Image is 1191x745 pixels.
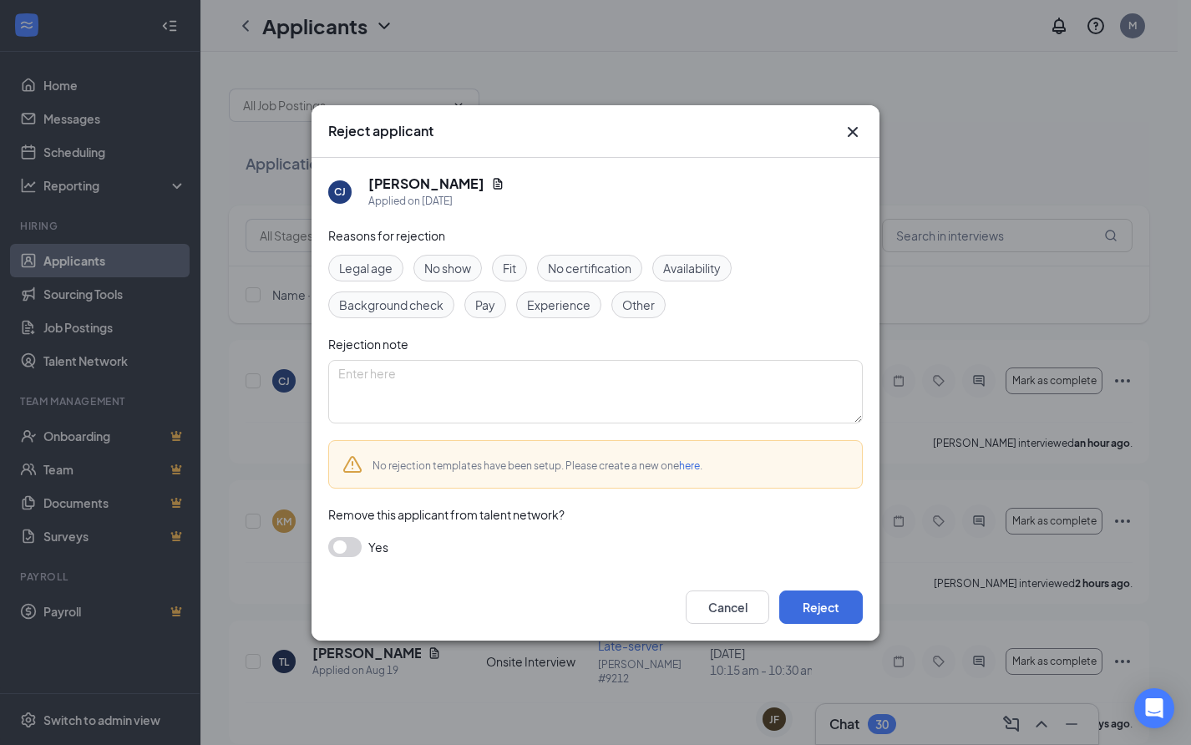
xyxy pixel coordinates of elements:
[368,193,504,210] div: Applied on [DATE]
[679,459,700,472] a: here
[424,259,471,277] span: No show
[373,459,702,472] span: No rejection templates have been setup. Please create a new one .
[779,590,863,624] button: Reject
[339,259,393,277] span: Legal age
[334,185,346,199] div: CJ
[368,537,388,557] span: Yes
[328,337,408,352] span: Rejection note
[1134,688,1174,728] div: Open Intercom Messenger
[475,296,495,314] span: Pay
[328,122,433,140] h3: Reject applicant
[491,177,504,190] svg: Document
[843,122,863,142] button: Close
[663,259,721,277] span: Availability
[328,228,445,243] span: Reasons for rejection
[342,454,362,474] svg: Warning
[622,296,655,314] span: Other
[686,590,769,624] button: Cancel
[843,122,863,142] svg: Cross
[503,259,516,277] span: Fit
[527,296,590,314] span: Experience
[328,507,565,522] span: Remove this applicant from talent network?
[339,296,443,314] span: Background check
[548,259,631,277] span: No certification
[368,175,484,193] h5: [PERSON_NAME]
